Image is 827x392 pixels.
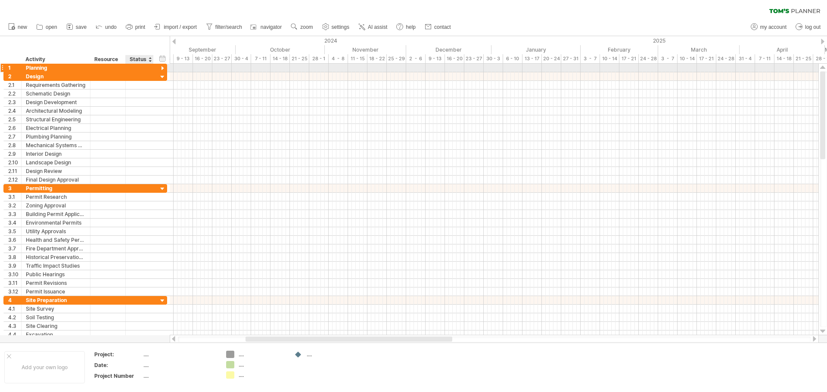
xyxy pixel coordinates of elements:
div: 21 - 25 [794,54,813,63]
div: .... [239,371,286,379]
div: 3.1 [8,193,21,201]
div: 2.2 [8,90,21,98]
div: 13 - 17 [522,54,542,63]
span: open [46,24,57,30]
a: save [64,22,89,33]
div: Plumbing Planning [26,133,86,141]
div: Interior Design [26,150,86,158]
div: January 2025 [491,45,581,54]
div: 23 - 27 [212,54,232,63]
a: import / export [152,22,199,33]
a: help [394,22,418,33]
div: 10 - 14 [600,54,619,63]
div: 2.8 [8,141,21,149]
div: 2 [8,72,21,80]
span: contact [434,24,451,30]
div: Permit Revisions [26,279,86,287]
div: 4 - 8 [329,54,348,63]
div: Activity [25,55,85,64]
div: March 2025 [658,45,740,54]
div: 4 [8,296,21,304]
div: Design Review [26,167,86,175]
div: Permitting [26,184,86,192]
a: print [124,22,148,33]
a: settings [320,22,352,33]
div: Permit Issuance [26,287,86,296]
div: 27 - 31 [561,54,581,63]
div: 7 - 11 [755,54,774,63]
div: 14 - 18 [774,54,794,63]
div: October 2024 [236,45,325,54]
a: undo [93,22,119,33]
div: Health and Safety Permits [26,236,86,244]
div: 28 - 1 [309,54,329,63]
div: .... [143,361,216,369]
div: Architectural Modeling [26,107,86,115]
div: 3 [8,184,21,192]
div: 16 - 20 [193,54,212,63]
div: Electrical Planning [26,124,86,132]
div: Soil Testing [26,313,86,321]
div: Fire Department Approval [26,244,86,253]
div: Requirements Gathering [26,81,86,89]
div: 2 - 6 [406,54,426,63]
div: 3.8 [8,253,21,261]
div: 2.5 [8,115,21,123]
div: December 2024 [406,45,491,54]
div: 2.6 [8,124,21,132]
div: Site Survey [26,305,86,313]
div: Excavation [26,330,86,339]
div: 2.3 [8,98,21,106]
div: 3.4 [8,219,21,227]
a: filter/search [204,22,245,33]
div: 3.9 [8,262,21,270]
div: 3.3 [8,210,21,218]
div: 2.7 [8,133,21,141]
span: settings [332,24,349,30]
div: 3.11 [8,279,21,287]
div: Status [130,55,149,64]
div: 2.11 [8,167,21,175]
div: Utility Approvals [26,227,86,235]
a: open [34,22,60,33]
div: .... [239,361,286,368]
div: Design [26,72,86,80]
span: help [406,24,416,30]
span: log out [805,24,821,30]
div: 11 - 15 [348,54,367,63]
div: 3.7 [8,244,21,253]
div: Add your own logo [4,351,85,383]
div: 7 - 11 [251,54,270,63]
div: 3.12 [8,287,21,296]
div: 10 - 14 [678,54,697,63]
div: 24 - 28 [716,54,736,63]
div: .... [143,372,216,380]
div: 3.6 [8,236,21,244]
div: April 2025 [740,45,825,54]
a: zoom [289,22,315,33]
div: 17 - 21 [697,54,716,63]
div: Structural Engineering [26,115,86,123]
div: 30 - 3 [484,54,503,63]
div: Building Permit Application [26,210,86,218]
a: AI assist [356,22,390,33]
div: Traffic Impact Studies [26,262,86,270]
div: 6 - 10 [503,54,522,63]
a: log out [793,22,823,33]
div: 2.10 [8,158,21,167]
div: 2.9 [8,150,21,158]
div: Project: [94,351,142,358]
div: 21 - 25 [290,54,309,63]
div: 23 - 27 [464,54,484,63]
div: Design Development [26,98,86,106]
div: 3 - 7 [581,54,600,63]
div: Public Hearings [26,270,86,278]
div: Mechanical Systems Design [26,141,86,149]
div: Permit Research [26,193,86,201]
div: 3.2 [8,201,21,210]
span: navigator [261,24,282,30]
div: Schematic Design [26,90,86,98]
div: 25 - 29 [387,54,406,63]
div: 17 - 21 [619,54,639,63]
span: import / export [164,24,197,30]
